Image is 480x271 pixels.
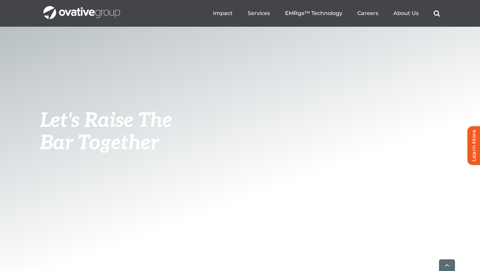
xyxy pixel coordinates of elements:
[213,10,233,17] a: Impact
[285,10,342,17] a: EMRge™ Technology
[40,131,159,155] span: Bar Together
[393,10,419,17] a: About Us
[434,10,440,17] a: Search
[213,3,440,24] nav: Menu
[43,5,120,12] a: OG_Full_horizontal_WHT
[357,10,378,17] a: Careers
[40,109,172,133] span: Let's Raise The
[248,10,270,17] a: Services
